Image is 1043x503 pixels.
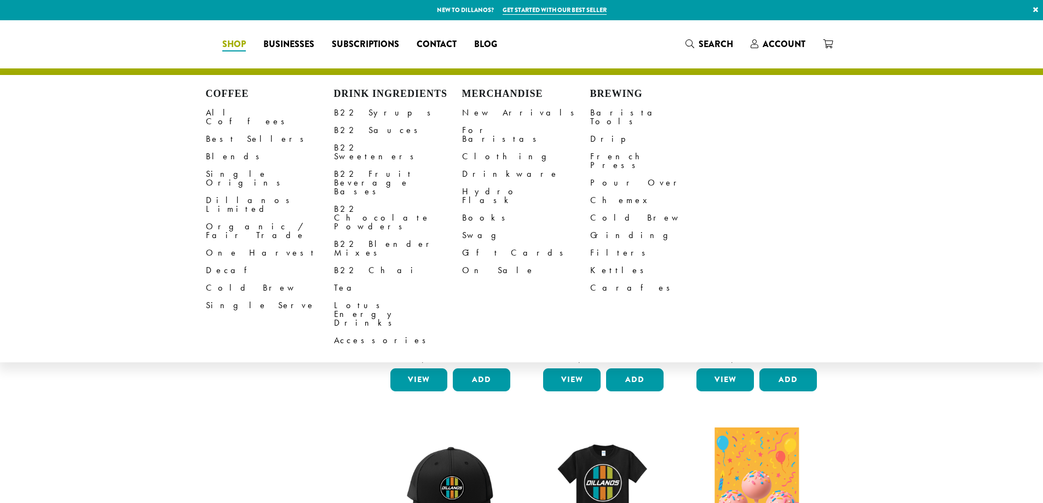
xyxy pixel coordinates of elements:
[206,165,334,192] a: Single Origins
[334,279,462,297] a: Tea
[206,104,334,130] a: All Coffees
[334,200,462,235] a: B22 Chocolate Powders
[474,38,497,51] span: Blog
[334,139,462,165] a: B22 Sweeteners
[462,148,590,165] a: Clothing
[699,38,733,50] span: Search
[590,209,718,227] a: Cold Brew
[543,368,601,391] a: View
[462,244,590,262] a: Gift Cards
[334,297,462,332] a: Lotus Energy Drinks
[206,279,334,297] a: Cold Brew
[759,368,817,391] button: Add
[590,279,718,297] a: Carafes
[334,332,462,349] a: Accessories
[334,122,462,139] a: B22 Sauces
[462,122,590,148] a: For Baristas
[334,88,462,100] h4: Drink Ingredients
[540,190,666,364] a: Bodum Electric Water Kettle $25.00
[503,5,607,15] a: Get started with our best seller
[206,297,334,314] a: Single Serve
[206,192,334,218] a: Dillanos Limited
[590,148,718,174] a: French Press
[677,35,742,53] a: Search
[763,38,805,50] span: Account
[696,368,754,391] a: View
[590,227,718,244] a: Grinding
[206,130,334,148] a: Best Sellers
[462,227,590,244] a: Swag
[334,165,462,200] a: B22 Fruit Beverage Bases
[334,104,462,122] a: B22 Syrups
[206,148,334,165] a: Blends
[206,88,334,100] h4: Coffee
[590,262,718,279] a: Kettles
[263,38,314,51] span: Businesses
[334,262,462,279] a: B22 Chai
[206,218,334,244] a: Organic / Fair Trade
[462,183,590,209] a: Hydro Flask
[590,244,718,262] a: Filters
[462,262,590,279] a: On Sale
[590,104,718,130] a: Barista Tools
[462,209,590,227] a: Books
[388,190,514,364] a: Bodum Electric Milk Frother $30.00
[462,165,590,183] a: Drinkware
[590,130,718,148] a: Drip
[694,190,820,364] a: Bodum Handheld Milk Frother $10.00
[214,36,255,53] a: Shop
[453,368,510,391] button: Add
[462,88,590,100] h4: Merchandise
[332,38,399,51] span: Subscriptions
[417,38,457,51] span: Contact
[334,235,462,262] a: B22 Blender Mixes
[606,368,664,391] button: Add
[390,368,448,391] a: View
[462,104,590,122] a: New Arrivals
[222,38,246,51] span: Shop
[590,88,718,100] h4: Brewing
[590,192,718,209] a: Chemex
[590,174,718,192] a: Pour Over
[206,262,334,279] a: Decaf
[206,244,334,262] a: One Harvest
